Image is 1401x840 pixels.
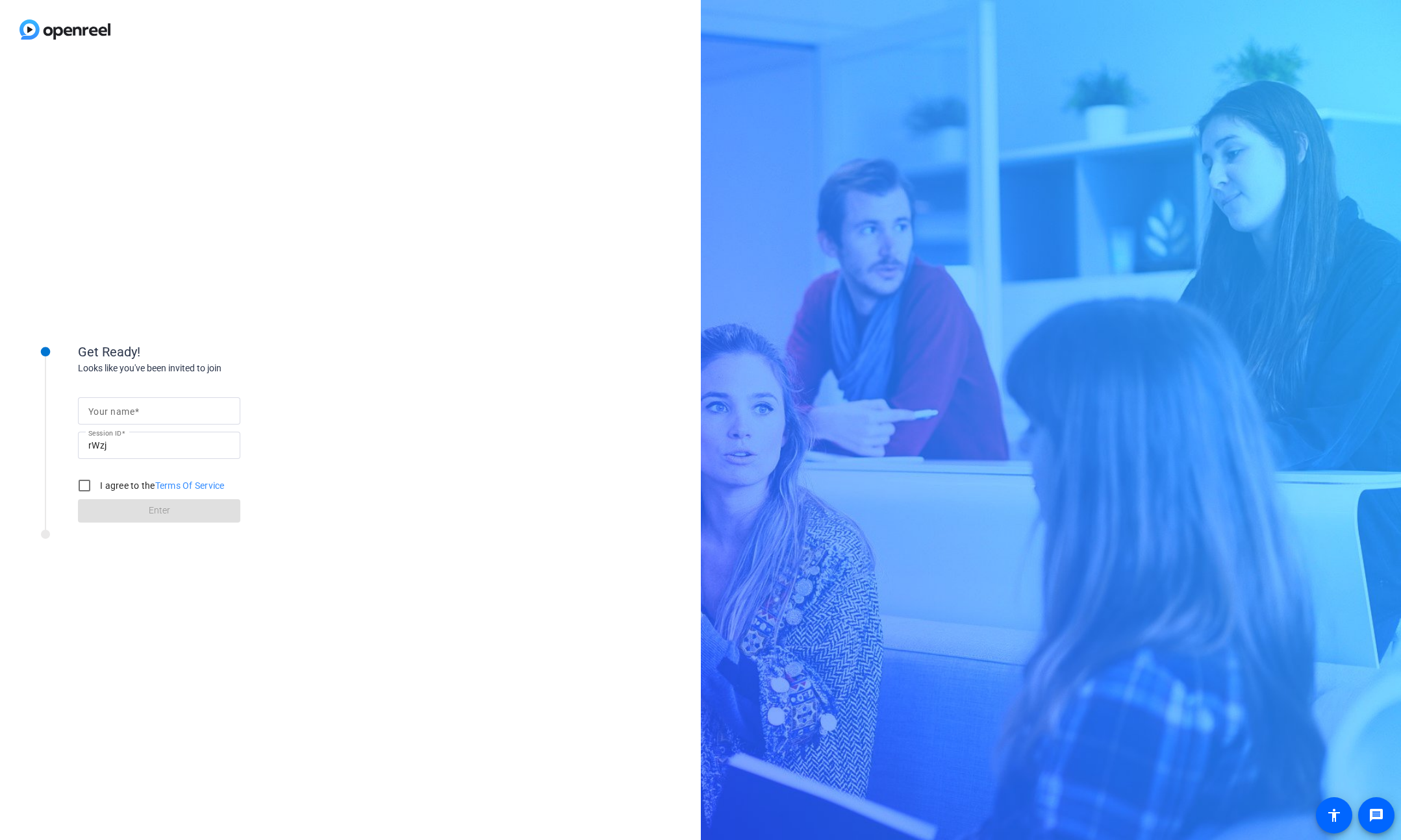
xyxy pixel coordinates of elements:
[155,480,225,491] a: Terms Of Service
[88,429,121,437] mat-label: Session ID
[78,342,338,362] div: Get Ready!
[88,406,134,417] mat-label: Your name
[1369,808,1384,823] mat-icon: message
[1326,808,1342,823] mat-icon: accessibility
[97,479,225,492] label: I agree to the
[78,362,338,375] div: Looks like you've been invited to join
